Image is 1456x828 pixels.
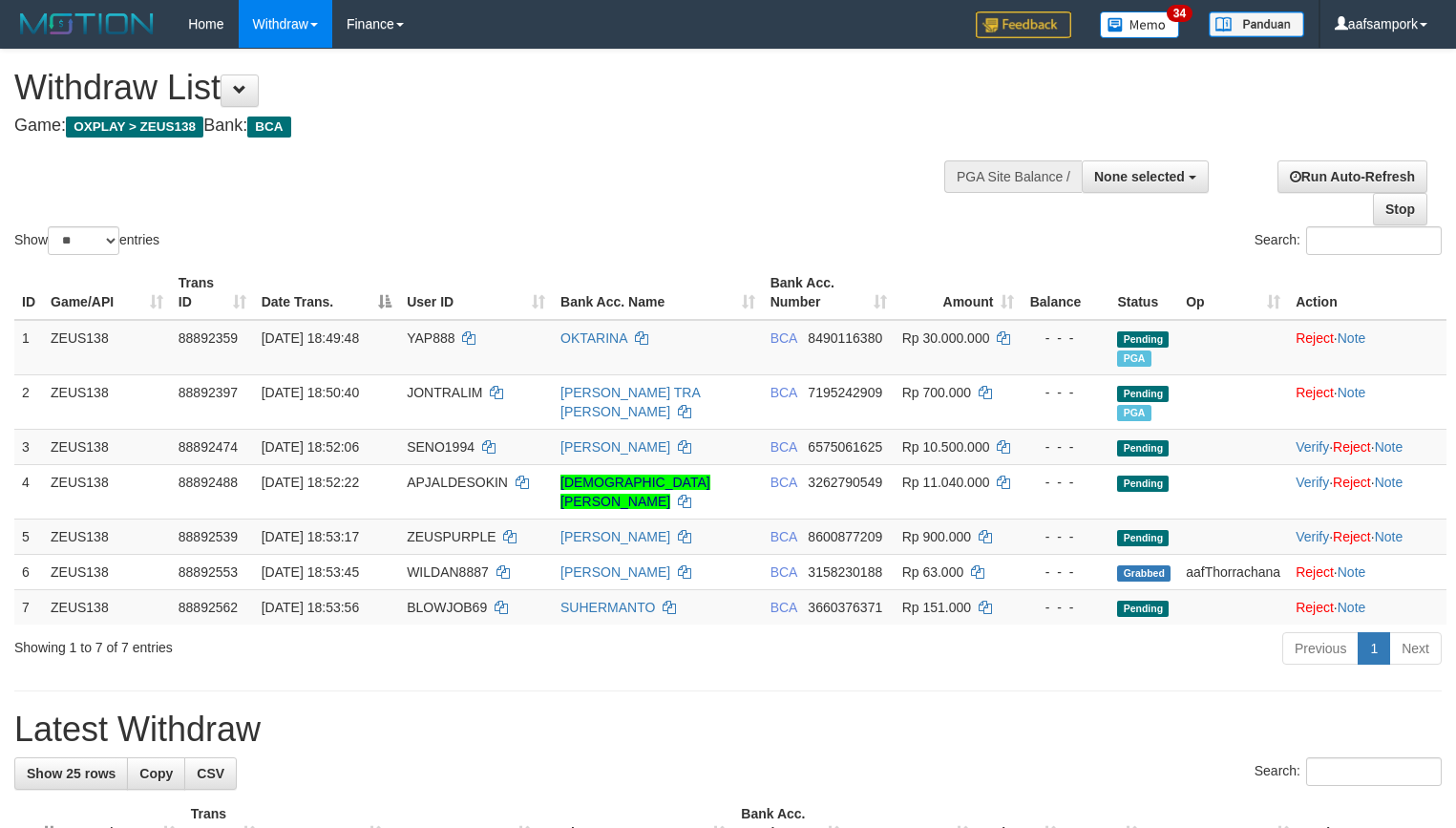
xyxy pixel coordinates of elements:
span: Rp 30.000.000 [902,330,990,346]
td: · · [1288,519,1446,554]
span: 88892539 [179,529,238,544]
span: [DATE] 18:53:17 [262,529,359,544]
td: 4 [14,464,43,519]
a: Note [1375,529,1403,544]
span: Marked by aafnoeunsreypich [1117,405,1150,421]
span: Rp 10.500.000 [902,439,990,455]
img: Feedback.jpg [976,11,1071,38]
a: Reject [1333,529,1371,544]
td: ZEUS138 [43,554,171,589]
span: Rp 11.040.000 [902,475,990,490]
div: PGA Site Balance / [944,160,1082,193]
label: Show entries [14,226,159,255]
span: 88892553 [179,564,238,580]
a: Verify [1296,475,1329,490]
span: BCA [770,475,797,490]
div: - - - [1029,473,1102,492]
div: - - - [1029,527,1102,546]
td: 2 [14,374,43,429]
span: [DATE] 18:52:06 [262,439,359,455]
th: Amount: activate to sort column ascending [895,265,1023,320]
span: Copy [139,766,173,781]
span: JONTRALIM [407,385,482,400]
th: Bank Acc. Name: activate to sort column ascending [553,265,763,320]
div: - - - [1029,563,1102,582]
input: Search: [1306,757,1442,786]
td: · [1288,374,1446,429]
span: Copy 3158230188 to clipboard [808,564,882,580]
td: · [1288,554,1446,589]
div: - - - [1029,329,1102,348]
span: Show 25 rows [27,766,116,781]
span: Copy 6575061625 to clipboard [808,439,882,455]
a: OKTARINA [560,330,627,346]
th: Status [1109,265,1178,320]
a: [PERSON_NAME] [560,529,670,544]
span: CSV [197,766,224,781]
span: Rp 900.000 [902,529,971,544]
td: 6 [14,554,43,589]
span: Pending [1117,476,1169,492]
td: · [1288,320,1446,375]
img: Button%20Memo.svg [1100,11,1180,38]
span: Pending [1117,386,1169,402]
span: 88892474 [179,439,238,455]
a: Verify [1296,529,1329,544]
th: Action [1288,265,1446,320]
span: Pending [1117,440,1169,456]
span: BLOWJOB69 [407,600,487,615]
a: Next [1389,632,1442,665]
div: - - - [1029,437,1102,456]
a: CSV [184,757,237,790]
span: [DATE] 18:52:22 [262,475,359,490]
span: BCA [247,117,290,138]
span: Marked by aafguanz [1117,350,1150,367]
td: 3 [14,429,43,464]
a: Previous [1282,632,1359,665]
th: Op: activate to sort column ascending [1178,265,1288,320]
span: Grabbed [1117,565,1171,582]
span: Copy 8490116380 to clipboard [808,330,882,346]
a: Reject [1296,564,1334,580]
span: Pending [1117,331,1169,348]
span: BCA [770,330,797,346]
input: Search: [1306,226,1442,255]
span: 88892562 [179,600,238,615]
label: Search: [1255,757,1442,786]
td: 5 [14,519,43,554]
h4: Game: Bank: [14,117,952,136]
a: Note [1338,564,1366,580]
a: Note [1375,439,1403,455]
a: Reject [1333,439,1371,455]
th: Game/API: activate to sort column ascending [43,265,171,320]
span: Rp 63.000 [902,564,964,580]
td: · · [1288,464,1446,519]
span: Copy 3262790549 to clipboard [808,475,882,490]
span: BCA [770,600,797,615]
a: Reject [1296,600,1334,615]
span: [DATE] 18:53:45 [262,564,359,580]
span: Rp 151.000 [902,600,971,615]
div: - - - [1029,598,1102,617]
span: SENO1994 [407,439,475,455]
td: ZEUS138 [43,519,171,554]
div: - - - [1029,383,1102,402]
td: · [1288,589,1446,625]
select: Showentries [48,226,119,255]
a: Show 25 rows [14,757,128,790]
th: Balance [1022,265,1109,320]
td: · · [1288,429,1446,464]
span: Copy 8600877209 to clipboard [808,529,882,544]
a: [PERSON_NAME] TRA [PERSON_NAME] [560,385,700,419]
a: [DEMOGRAPHIC_DATA][PERSON_NAME] [560,475,710,509]
a: Verify [1296,439,1329,455]
span: YAP888 [407,330,454,346]
h1: Latest Withdraw [14,711,1442,749]
span: [DATE] 18:50:40 [262,385,359,400]
div: Showing 1 to 7 of 7 entries [14,630,592,657]
td: ZEUS138 [43,374,171,429]
span: Rp 700.000 [902,385,971,400]
th: User ID: activate to sort column ascending [399,265,553,320]
td: ZEUS138 [43,429,171,464]
span: BCA [770,529,797,544]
